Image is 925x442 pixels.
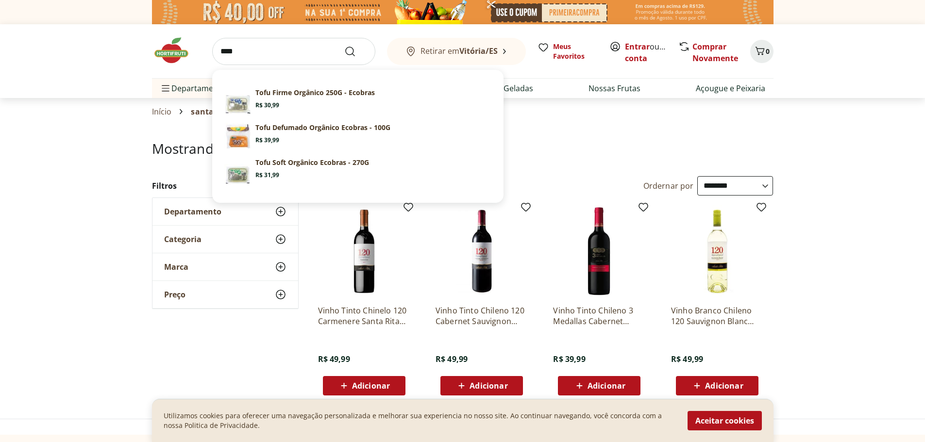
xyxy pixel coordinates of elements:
[671,354,703,364] span: R$ 49,99
[459,46,498,56] b: Vitória/ES
[164,262,188,272] span: Marca
[318,305,410,327] a: Vinho Tinto Chinelo 120 Carmenere Santa Rita 750ml
[625,41,678,64] a: Criar conta
[692,41,738,64] a: Comprar Novamente
[436,354,468,364] span: R$ 49,99
[750,40,774,63] button: Carrinho
[152,141,774,156] h1: Mostrando resultados para:
[420,47,498,55] span: Retirar em
[220,119,495,154] a: PrincipalTofu Defumado Orgânico Ecobras - 100GR$ 39,99
[255,171,279,179] span: R$ 31,99
[387,38,526,65] button: Retirar emVitória/ES
[220,84,495,119] a: PrincipalTofu Firme Orgânico 250G - EcobrasR$ 30,99
[344,46,368,57] button: Submit Search
[553,205,645,297] img: Vinho Tinto Chileno 3 Medallas Cabernet Sauvignon Santa Rita 750ml
[152,107,172,116] a: Início
[220,154,495,189] a: PrincipalTofu Soft Orgânico Ecobras - 270GR$ 31,99
[589,82,640,94] a: Nossas Frutas
[164,207,221,216] span: Departamento
[705,382,743,390] span: Adicionar
[224,123,252,150] img: Principal
[164,234,202,244] span: Categoria
[152,176,299,196] h2: Filtros
[688,411,762,430] button: Aceitar cookies
[224,158,252,185] img: Principal
[255,136,279,144] span: R$ 39,99
[164,290,185,299] span: Preço
[470,382,507,390] span: Adicionar
[436,205,528,297] img: Vinho Tinto Chileno 120 Cabernet Sauvignon Santa Rita 750ml
[191,107,230,116] span: santa rita
[553,354,585,364] span: R$ 39,99
[224,88,252,115] img: Principal
[255,158,369,167] p: Tofu Soft Orgânico Ecobras - 270G
[671,205,763,297] img: Vinho Branco Chileno 120 Sauvignon Blanc Santa Rita 750ml
[625,41,668,64] span: ou
[696,82,765,94] a: Açougue e Peixaria
[538,42,598,61] a: Meus Favoritos
[212,38,375,65] input: search
[558,376,640,395] button: Adicionar
[323,376,405,395] button: Adicionar
[318,205,410,297] img: Vinho Tinto Chinelo 120 Carmenere Santa Rita 750ml
[625,41,650,52] a: Entrar
[553,42,598,61] span: Meus Favoritos
[671,305,763,327] a: Vinho Branco Chileno 120 Sauvignon Blanc Santa Rita 750ml
[152,281,298,308] button: Preço
[160,77,171,100] button: Menu
[152,253,298,280] button: Marca
[553,305,645,327] a: Vinho Tinto Chileno 3 Medallas Cabernet Sauvignon Santa Rita 750ml
[152,198,298,225] button: Departamento
[436,305,528,327] a: Vinho Tinto Chileno 120 Cabernet Sauvignon Santa Rita 750ml
[318,354,350,364] span: R$ 49,99
[352,382,390,390] span: Adicionar
[676,376,758,395] button: Adicionar
[255,88,375,98] p: Tofu Firme Orgânico 250G - Ecobras
[152,226,298,253] button: Categoria
[152,36,201,65] img: Hortifruti
[766,47,770,56] span: 0
[255,123,390,132] p: Tofu Defumado Orgânico Ecobras - 100G
[440,376,523,395] button: Adicionar
[588,382,625,390] span: Adicionar
[164,411,676,430] p: Utilizamos cookies para oferecer uma navegação personalizada e melhorar sua experiencia no nosso ...
[255,101,279,109] span: R$ 30,99
[643,180,694,191] label: Ordernar por
[160,77,230,100] span: Departamentos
